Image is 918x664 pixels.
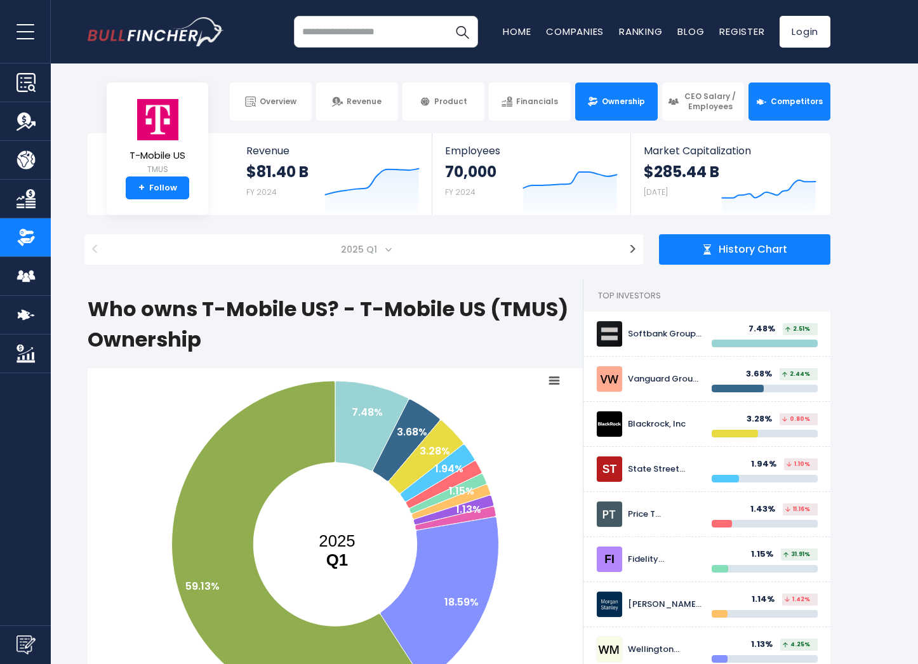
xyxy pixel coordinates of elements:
[677,25,704,38] a: Blog
[751,459,784,470] div: 1.94%
[644,162,719,182] strong: $285.44 B
[780,16,830,48] a: Login
[246,187,277,197] small: FY 2024
[748,83,830,121] a: Competitors
[336,241,385,258] span: 2025 Q1
[185,579,220,594] text: 59.13%
[751,639,780,650] div: 1.13%
[787,461,810,467] span: 1.10%
[783,552,810,557] span: 31.91%
[750,504,783,515] div: 1.43%
[316,83,398,121] a: Revenue
[432,133,630,215] a: Employees 70,000 FY 2024
[319,532,355,569] text: 2025
[234,133,432,215] a: Revenue $81.40 B FY 2024
[575,83,657,121] a: Ownership
[246,162,309,182] strong: $81.40 B
[546,25,604,38] a: Companies
[719,25,764,38] a: Register
[628,644,702,655] div: Wellington Management Group LLP
[662,83,744,121] a: CEO Salary / Employees
[682,91,738,111] span: CEO Salary / Employees
[752,594,782,605] div: 1.14%
[785,326,810,332] span: 2.51%
[138,182,145,194] strong: +
[746,369,780,380] div: 3.68%
[126,176,189,199] a: +Follow
[771,96,823,107] span: Competitors
[785,507,810,512] span: 11.16%
[84,234,105,265] button: <
[489,83,571,121] a: Financials
[628,554,702,565] div: Fidelity Investments (FMR)
[246,145,420,157] span: Revenue
[397,425,427,439] text: 3.68%
[88,294,583,355] h1: Who owns T-Mobile US? - T-Mobile US (TMUS) Ownership
[445,145,617,157] span: Employees
[456,502,481,517] text: 1.13%
[719,243,787,256] span: History Chart
[748,324,783,335] div: 7.48%
[347,96,382,107] span: Revenue
[631,133,829,215] a: Market Capitalization $285.44 B [DATE]
[112,234,616,265] span: 2025 Q1
[130,150,185,161] span: T-Mobile US
[444,595,479,609] text: 18.59%
[402,83,484,121] a: Product
[782,416,810,422] span: 0.80%
[619,25,662,38] a: Ranking
[628,509,702,520] div: Price T [PERSON_NAME] Associates Inc
[628,419,702,430] div: Blackrock, Inc
[449,484,474,498] text: 1.15%
[445,187,476,197] small: FY 2024
[420,444,450,458] text: 3.28%
[435,461,463,476] text: 1.94%
[230,83,312,121] a: Overview
[628,374,702,385] div: Vanguard Group Inc
[503,25,531,38] a: Home
[516,96,558,107] span: Financials
[583,280,830,312] h2: Top Investors
[445,162,496,182] strong: 70,000
[129,98,186,177] a: T-Mobile US TMUS
[751,549,781,560] div: 1.15%
[352,405,383,420] text: 7.48%
[785,597,810,602] span: 1.42%
[434,96,467,107] span: Product
[622,234,643,265] button: >
[628,599,702,610] div: [PERSON_NAME] [PERSON_NAME]
[628,464,702,475] div: State Street Corp
[782,371,810,377] span: 2.44%
[644,187,668,197] small: [DATE]
[130,164,185,175] small: TMUS
[747,414,780,425] div: 3.28%
[326,551,348,569] tspan: Q1
[602,96,645,107] span: Ownership
[446,16,478,48] button: Search
[17,228,36,247] img: Ownership
[88,17,224,46] img: bullfincher logo
[260,96,296,107] span: Overview
[628,329,702,340] div: Softbank Group Corp
[644,145,816,157] span: Market Capitalization
[702,244,712,255] img: history chart
[783,642,810,647] span: 4.25%
[88,17,224,46] a: Go to homepage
